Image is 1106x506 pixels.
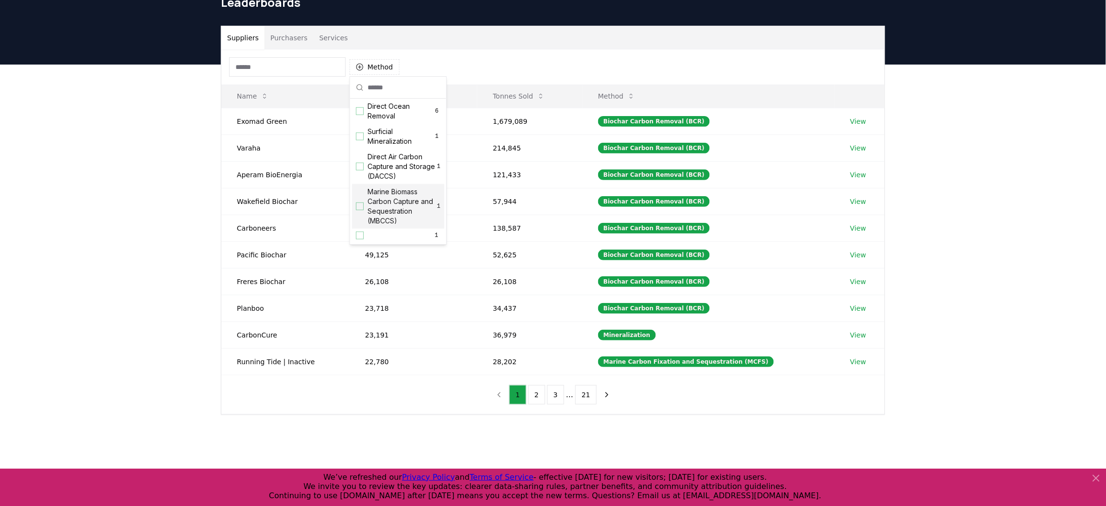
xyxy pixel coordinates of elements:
td: Pacific Biochar [221,241,350,268]
span: 1 [437,163,440,170]
li: ... [566,389,573,401]
a: View [850,197,866,206]
td: 26,108 [350,268,477,295]
td: 57,944 [477,188,583,215]
td: 121,433 [477,161,583,188]
div: Marine Carbon Fixation and Sequestration (MCFS) [598,356,774,367]
td: 138,587 [477,215,583,241]
button: Tonnes Sold [485,86,553,106]
a: View [850,357,866,367]
button: Name [229,86,276,106]
div: Biochar Carbon Removal (BCR) [598,116,710,127]
span: Surficial Mineralization [368,127,433,146]
td: 23,191 [350,321,477,348]
td: Carboneers [221,215,350,241]
span: 1 [437,202,440,210]
button: next page [599,385,615,405]
td: CarbonCure [221,321,350,348]
td: Running Tide | Inactive [221,348,350,375]
span: Direct Ocean Removal [368,101,433,121]
td: 28,202 [477,348,583,375]
a: View [850,304,866,313]
td: Wakefield Biochar [221,188,350,215]
button: 2 [528,385,545,405]
td: 26,108 [477,268,583,295]
a: View [850,170,866,180]
td: Varaha [221,135,350,161]
span: 6 [433,107,440,115]
a: View [850,250,866,260]
div: Biochar Carbon Removal (BCR) [598,196,710,207]
span: 1 [433,232,440,239]
td: 214,845 [477,135,583,161]
td: 49,125 [350,241,477,268]
a: View [850,223,866,233]
td: 22,780 [350,348,477,375]
a: View [850,330,866,340]
td: Exomad Green [221,108,350,135]
div: Biochar Carbon Removal (BCR) [598,223,710,234]
td: 34,437 [477,295,583,321]
a: View [850,277,866,287]
button: 3 [547,385,564,405]
button: Services [314,26,354,50]
button: Suppliers [221,26,265,50]
td: Planboo [221,295,350,321]
span: Direct Air Carbon Capture and Storage (DACCS) [368,152,437,181]
button: 1 [509,385,526,405]
td: 23,718 [350,295,477,321]
td: 36,979 [477,321,583,348]
td: Aperam BioEnergia [221,161,350,188]
div: Biochar Carbon Removal (BCR) [598,143,710,153]
span: Marine Biomass Carbon Capture and Sequestration (MBCCS) [368,187,437,226]
button: Purchasers [265,26,314,50]
a: View [850,143,866,153]
td: 1,679,089 [477,108,583,135]
div: Biochar Carbon Removal (BCR) [598,250,710,260]
div: Biochar Carbon Removal (BCR) [598,303,710,314]
a: View [850,117,866,126]
div: Biochar Carbon Removal (BCR) [598,169,710,180]
span: 1 [433,133,440,140]
button: Method [350,59,400,75]
div: Biochar Carbon Removal (BCR) [598,276,710,287]
button: 21 [575,385,597,405]
td: Freres Biochar [221,268,350,295]
button: Method [590,86,643,106]
div: Mineralization [598,330,656,340]
td: 52,625 [477,241,583,268]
